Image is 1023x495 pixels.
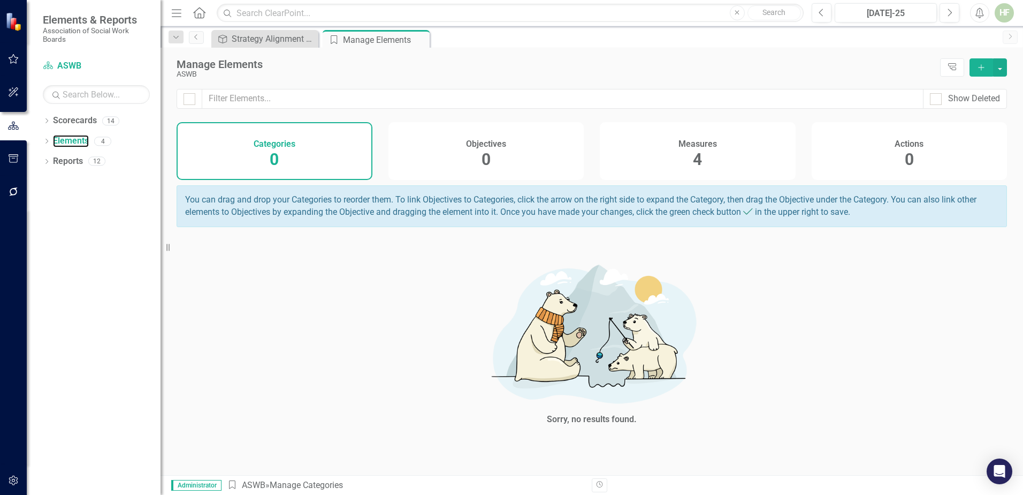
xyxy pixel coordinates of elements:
span: Elements & Reports [43,13,150,26]
a: Scorecards [53,115,97,127]
span: 0 [482,150,491,169]
span: 4 [693,150,702,169]
h4: Actions [895,139,923,149]
small: Association of Social Work Boards [43,26,150,44]
span: 0 [905,150,914,169]
h4: Measures [678,139,717,149]
img: ClearPoint Strategy [5,12,24,31]
input: Search Below... [43,85,150,104]
div: Manage Elements [343,33,427,47]
h4: Objectives [466,139,506,149]
div: You can drag and drop your Categories to reorder them. To link Objectives to Categories, click th... [177,185,1007,227]
a: Strategy Alignment Report [214,32,316,46]
span: Administrator [171,480,222,491]
div: 12 [88,157,105,166]
span: 0 [270,150,279,169]
button: [DATE]-25 [835,3,937,22]
div: Sorry, no results found. [547,414,637,426]
a: Elements [53,135,89,147]
div: [DATE]-25 [838,7,933,20]
input: Search ClearPoint... [217,4,804,22]
button: Search [747,5,801,20]
div: Strategy Alignment Report [232,32,316,46]
input: Filter Elements... [202,89,923,109]
div: » Manage Categories [227,479,584,492]
a: ASWB [242,480,265,490]
img: No results found [431,254,752,411]
span: Search [762,8,785,17]
div: Manage Elements [177,58,935,70]
button: HF [995,3,1014,22]
a: Reports [53,155,83,168]
div: Open Intercom Messenger [987,459,1012,484]
div: 14 [102,116,119,125]
h4: Categories [254,139,295,149]
div: 4 [94,137,111,146]
div: ASWB [177,70,935,78]
a: ASWB [43,60,150,72]
div: Show Deleted [948,93,1000,105]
